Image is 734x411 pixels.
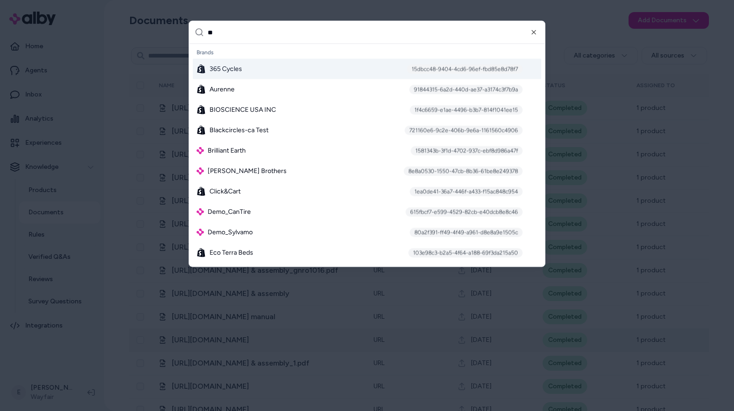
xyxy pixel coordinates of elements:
[407,64,523,74] div: 15dbcc48-9404-4cd6-96ef-fbd85e8d78f7
[197,167,204,175] img: alby Logo
[408,248,523,257] div: 103e98c3-b2a5-4f64-a188-69f3da215a50
[410,187,523,196] div: 1ea0de41-36a7-446f-a433-f15ac848c954
[208,228,253,237] span: Demo_Sylvamo
[404,167,523,176] div: 8e8a0530-1550-47cb-8b36-61be8e249378
[197,147,204,154] img: alby Logo
[197,229,204,236] img: alby Logo
[411,146,523,155] div: 1581343b-3f1d-4702-937c-ebf8d986a47f
[210,105,276,115] span: BIOSCIENCE USA INC
[210,126,269,135] span: Blackcircles-ca Test
[410,228,523,237] div: 80a2f391-ff49-4f49-a961-d8e8a9e1505c
[197,208,204,216] img: alby Logo
[410,105,523,115] div: 1f4c6659-e1ae-4496-b3b7-814f1041ee15
[405,126,523,135] div: 721160e6-9c2e-406b-9e6a-1161560c4906
[406,207,523,217] div: 615fbcf7-e599-4529-82cb-e40dcb8e8c46
[208,167,287,176] span: [PERSON_NAME] Brothers
[210,248,253,257] span: Eco Terra Beds
[409,85,523,94] div: 91844315-6a2d-440d-ae37-a3174c3f7b9a
[210,85,235,94] span: Aurenne
[210,187,241,196] span: Click&Cart
[208,146,246,155] span: Brilliant Earth
[193,46,541,59] div: Brands
[208,207,251,217] span: Demo_CanTire
[210,64,242,74] span: 365 Cycles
